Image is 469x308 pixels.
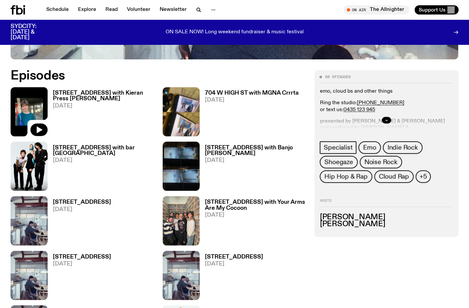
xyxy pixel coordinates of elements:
[324,173,367,180] span: Hip Hop & Rap
[53,145,155,156] h3: [STREET_ADDRESS] with bar [GEOGRAPHIC_DATA]
[320,220,453,228] h3: [PERSON_NAME]
[205,199,307,210] h3: [STREET_ADDRESS] with Your Arms Are My Cocoon
[320,156,357,168] a: Shoegaze
[324,158,353,166] span: Shoegaze
[324,144,352,151] span: Specialist
[205,97,299,103] span: [DATE]
[343,5,409,15] button: On AirThe Allnighter
[48,90,155,136] a: [STREET_ADDRESS] with Kieran Press [PERSON_NAME][DATE]
[53,103,155,108] span: [DATE]
[383,141,422,154] a: Indie Rock
[320,170,372,183] a: Hip Hop & Rap
[360,156,402,168] a: Noise Rock
[42,5,73,15] a: Schedule
[11,196,48,245] img: Pat sits at a dining table with his profile facing the camera. Rhea sits to his left facing the c...
[419,173,427,180] span: +5
[418,7,445,13] span: Support Us
[320,100,453,112] p: Ring the studio: or text us:
[325,75,350,79] span: 88 episodes
[320,213,453,221] h3: [PERSON_NAME]
[53,261,111,266] span: [DATE]
[205,157,307,163] span: [DATE]
[200,90,299,136] a: 704 W HIGH ST with MGNA Crrrta[DATE]
[53,254,111,260] h3: [STREET_ADDRESS]
[343,107,375,112] a: 0435 123 945
[364,158,397,166] span: Noise Rock
[200,254,263,300] a: [STREET_ADDRESS][DATE]
[205,261,263,266] span: [DATE]
[101,5,122,15] a: Read
[374,170,413,183] a: Cloud Rap
[320,199,453,206] h2: Hosts
[379,173,409,180] span: Cloud Rap
[123,5,154,15] a: Volunteer
[74,5,100,15] a: Explore
[11,251,48,300] img: Pat sits at a dining table with his profile facing the camera. Rhea sits to his left facing the c...
[48,254,111,300] a: [STREET_ADDRESS][DATE]
[357,100,404,106] a: [PHONE_NUMBER]
[320,88,453,95] p: emo, cloud bs and other things
[53,199,111,205] h3: [STREET_ADDRESS]
[358,141,380,154] a: Emo
[387,144,418,151] span: Indie Rock
[11,24,53,41] h3: SYDCITY: [DATE] & [DATE]
[200,199,307,245] a: [STREET_ADDRESS] with Your Arms Are My Cocoon[DATE]
[414,5,458,15] button: Support Us
[156,5,191,15] a: Newsletter
[415,170,431,183] button: +5
[205,90,299,96] h3: 704 W HIGH ST with MGNA Crrrta
[205,145,307,156] h3: [STREET_ADDRESS] with Banjo [PERSON_NAME]
[53,206,111,212] span: [DATE]
[53,90,155,102] h3: [STREET_ADDRESS] with Kieran Press [PERSON_NAME]
[11,70,306,82] h2: Episodes
[166,29,304,35] p: ON SALE NOW! Long weekend fundraiser & music festival
[163,196,200,245] img: Artist Your Arms Are My Cocoon in the fbi music library
[163,251,200,300] img: Pat sits at a dining table with his profile facing the camera. Rhea sits to his left facing the c...
[48,145,155,191] a: [STREET_ADDRESS] with bar [GEOGRAPHIC_DATA][DATE]
[48,199,111,245] a: [STREET_ADDRESS][DATE]
[53,157,155,163] span: [DATE]
[200,145,307,191] a: [STREET_ADDRESS] with Banjo [PERSON_NAME][DATE]
[205,254,263,260] h3: [STREET_ADDRESS]
[363,144,376,151] span: Emo
[205,212,307,218] span: [DATE]
[320,141,356,154] a: Specialist
[163,87,200,136] img: Artist MGNA Crrrta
